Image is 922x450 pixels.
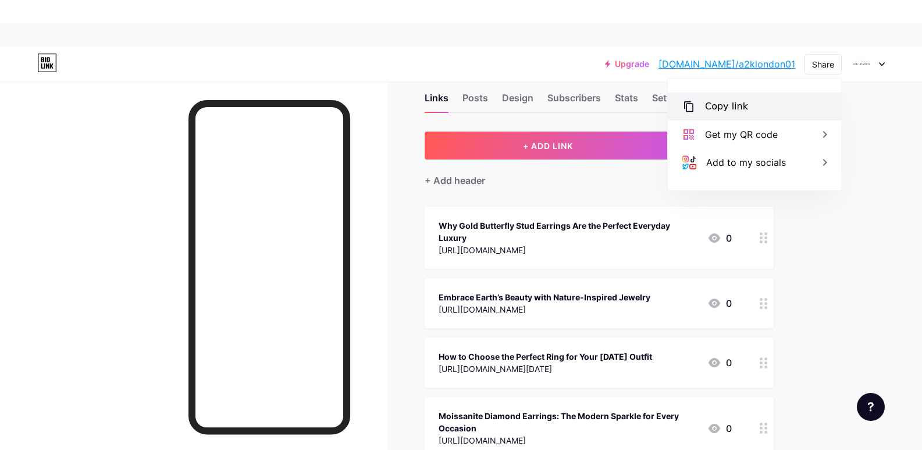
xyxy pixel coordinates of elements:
div: [URL][DOMAIN_NAME] [439,434,698,447]
div: 0 [707,296,732,310]
div: Embrace Earth’s Beauty with Nature-Inspired Jewelry [439,291,650,303]
a: [DOMAIN_NAME]/a2klondon01 [658,57,795,71]
div: 0 [707,421,732,435]
div: [URL][DOMAIN_NAME] [439,244,698,256]
div: Links [425,91,448,112]
div: Moissanite Diamond Earrings: The Modern Sparkle for Every Occasion [439,410,698,434]
div: Why Gold Butterfly Stud Earrings Are the Perfect Everyday Luxury [439,219,698,244]
img: a2klondon01 [850,53,873,75]
div: Settings [652,91,689,112]
div: Copy link [705,100,748,114]
div: Get my QR code [705,127,778,141]
div: [URL][DOMAIN_NAME] [439,303,650,316]
div: 0 [707,231,732,245]
div: + Add header [425,173,485,187]
div: Subscribers [547,91,601,112]
div: Share [812,58,834,70]
div: Posts [462,91,488,112]
div: Design [502,91,533,112]
div: Stats [615,91,638,112]
div: How to Choose the Perfect Ring for Your [DATE] Outfit [439,350,652,363]
a: Upgrade [605,59,649,69]
div: Add to my socials [706,155,786,169]
span: + ADD LINK [523,141,573,151]
button: + ADD LINK [425,132,672,160]
div: 0 [707,356,732,370]
div: [URL][DOMAIN_NAME][DATE] [439,363,652,375]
